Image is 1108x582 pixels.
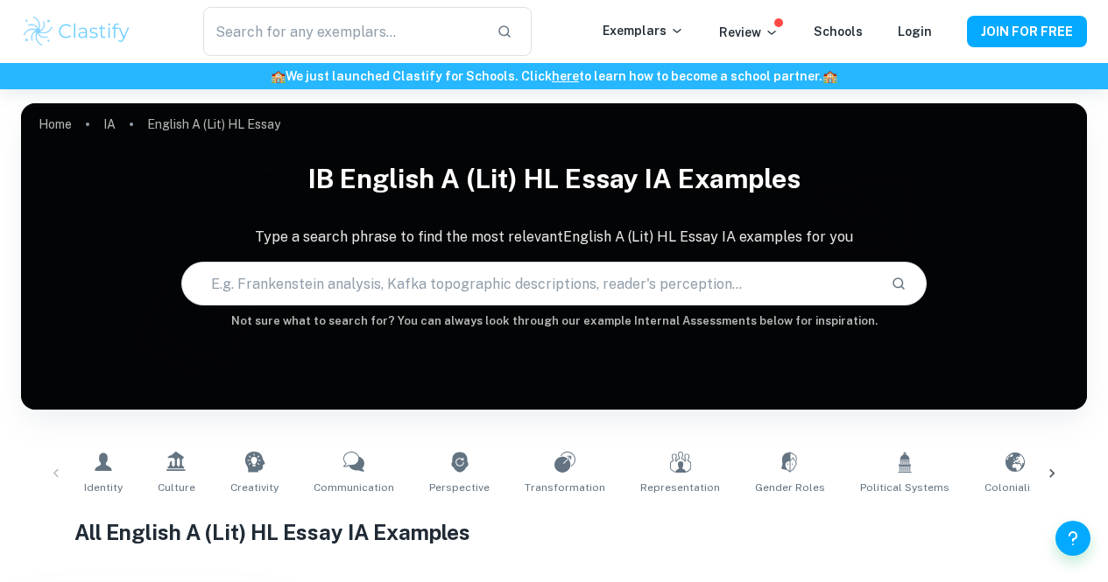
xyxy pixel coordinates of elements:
[103,112,116,137] a: IA
[552,69,579,83] a: here
[21,14,132,49] img: Clastify logo
[84,480,123,495] span: Identity
[21,312,1087,330] h6: Not sure what to search for? You can always look through our example Internal Assessments below f...
[21,152,1087,206] h1: IB English A (Lit) HL Essay IA examples
[4,67,1104,86] h6: We just launched Clastify for Schools. Click to learn how to become a school partner.
[429,480,490,495] span: Perspective
[967,16,1087,47] button: JOIN FOR FREE
[884,269,914,298] button: Search
[755,480,825,495] span: Gender Roles
[314,480,394,495] span: Communication
[39,112,72,137] a: Home
[822,69,837,83] span: 🏫
[860,480,949,495] span: Political Systems
[640,480,720,495] span: Representation
[814,25,863,39] a: Schools
[182,259,878,308] input: E.g. Frankenstein analysis, Kafka topographic descriptions, reader's perception...
[147,115,280,134] p: English A (Lit) HL Essay
[74,516,1034,548] h1: All English A (Lit) HL Essay IA Examples
[158,480,195,495] span: Culture
[21,227,1087,248] p: Type a search phrase to find the most relevant English A (Lit) HL Essay IA examples for you
[603,21,684,40] p: Exemplars
[984,480,1046,495] span: Colonialism
[525,480,605,495] span: Transformation
[203,7,483,56] input: Search for any exemplars...
[1055,521,1090,556] button: Help and Feedback
[230,480,279,495] span: Creativity
[271,69,286,83] span: 🏫
[898,25,932,39] a: Login
[719,23,779,42] p: Review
